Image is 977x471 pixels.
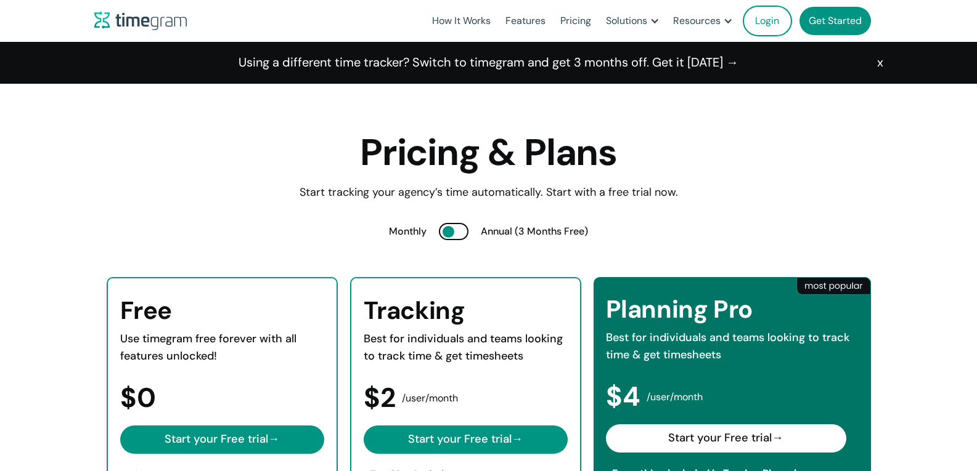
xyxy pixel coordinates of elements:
[606,12,647,30] div: Solutions
[120,425,324,454] a: Start your Free trial→
[120,390,324,407] div: $0
[799,7,871,35] a: Get Started
[606,296,859,323] h3: Planning Pro
[364,297,568,324] h3: Tracking
[364,425,568,454] a: Start your Free trial→
[606,388,859,406] div: $4
[268,432,279,446] span: →
[199,184,779,201] div: Start tracking your agency’s time automatically. Start with a free trial now.
[647,388,703,406] span: /user/month
[606,424,846,453] a: Start your Free trial→
[402,390,458,407] span: /user/month
[772,430,783,445] span: →
[199,133,779,172] h1: Pricing & Plans
[606,329,859,364] div: Best for individuals and teams looking to track time & get timesheets
[239,54,738,71] a: Using a different time tracker? Switch to timegram and get 3 months off. Get it [DATE] →
[743,6,792,36] a: Login
[120,297,324,324] h3: Free
[877,54,883,71] div: x
[512,432,523,446] span: →
[389,223,427,240] div: Monthly
[364,331,568,365] div: Best for individuals and teams looking to track time & get timesheets
[481,223,588,240] div: Annual (3 Months Free)
[120,331,324,365] div: Use timegram free forever with all features unlocked!
[673,12,721,30] div: Resources
[364,390,568,407] div: $2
